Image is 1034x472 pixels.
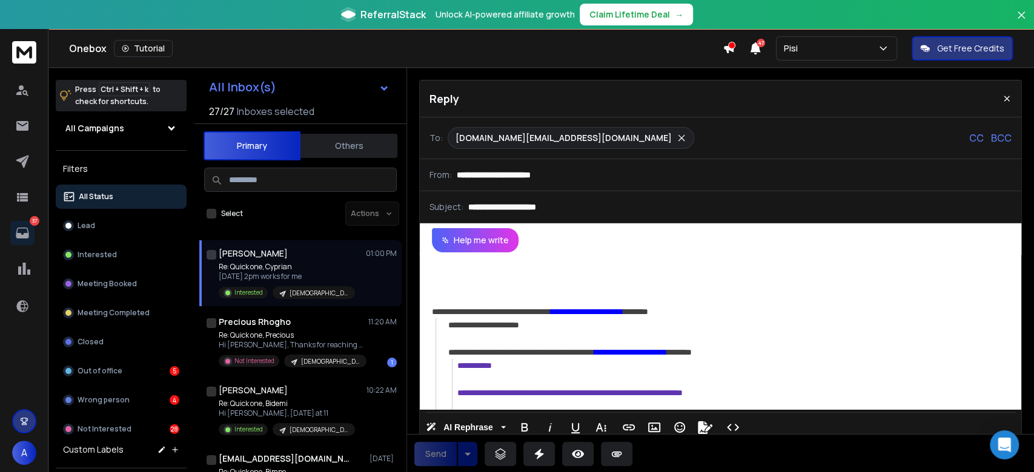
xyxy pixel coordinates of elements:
button: Claim Lifetime Deal→ [580,4,693,25]
p: Meeting Booked [78,279,137,289]
button: Interested [56,243,187,267]
label: Select [221,209,243,218]
button: Signature [694,415,717,439]
p: From: [429,169,452,181]
button: Emoticons [668,415,691,439]
p: Pisi [784,42,803,54]
p: Unlock AI-powered affiliate growth [436,8,575,21]
div: 28 [170,424,179,434]
div: 1 [387,358,397,367]
button: Insert Link (Ctrl+K) [617,415,640,439]
p: Reply [429,90,459,107]
p: 01:00 PM [366,249,397,258]
h1: Precious Rhogho [219,316,291,328]
span: 47 [757,39,765,47]
p: BCC [991,131,1012,145]
p: 37 [30,216,39,226]
p: Re: Quick one, Bidemi [219,399,355,408]
button: Wrong person4 [56,388,187,412]
button: Meeting Completed [56,301,187,325]
button: Get Free Credits [912,36,1013,61]
button: Bold (Ctrl+B) [513,415,536,439]
button: Not Interested28 [56,417,187,441]
button: Closed [56,330,187,354]
button: Code View [721,415,744,439]
p: Closed [78,337,104,347]
p: Get Free Credits [937,42,1004,54]
h3: Inboxes selected [237,104,314,119]
h3: Custom Labels [63,444,124,456]
button: A [12,441,36,465]
p: Interested [78,250,117,260]
p: Interested [234,425,263,434]
span: 27 / 27 [209,104,234,119]
button: Primary [204,131,300,160]
h1: [PERSON_NAME] [219,384,288,396]
p: [DEMOGRAPHIC_DATA] Founders [290,425,348,434]
button: Close banner [1013,7,1029,36]
p: 11:20 AM [368,317,397,327]
button: AI Rephrase [423,415,508,439]
h1: [EMAIL_ADDRESS][DOMAIN_NAME] [219,453,352,465]
h3: Filters [56,160,187,177]
div: Onebox [69,40,723,57]
h1: [PERSON_NAME] [219,247,288,260]
button: Lead [56,214,187,238]
p: Press to check for shortcuts. [75,84,161,108]
p: Not Interested [78,424,131,434]
div: Open Intercom Messenger [990,430,1019,459]
p: Meeting Completed [78,308,150,318]
button: All Inbox(s) [199,75,399,99]
a: 37 [10,221,35,245]
p: Re: Quick one, Precious [219,330,364,340]
button: Italic (Ctrl+I) [539,415,562,439]
span: ReferralStack [360,7,426,22]
span: AI Rephrase [441,422,495,433]
p: Wrong person [78,395,130,405]
p: Subject: [429,201,463,213]
p: Hi [PERSON_NAME], Thanks for reaching out [219,340,364,350]
p: To: [429,132,443,144]
p: [DEMOGRAPHIC_DATA] Founders [301,357,359,366]
p: CC [969,131,984,145]
button: Out of office5 [56,359,187,383]
h1: All Campaigns [65,122,124,134]
div: 4 [170,395,179,405]
button: Others [300,133,397,159]
button: Insert Image (Ctrl+P) [643,415,666,439]
p: Not Interested [234,356,274,365]
p: 10:22 AM [366,385,397,395]
p: Hi [PERSON_NAME], [DATE] at 11 [219,408,355,418]
p: Re: Quick one, Cyprian [219,262,355,272]
p: Interested [234,288,263,297]
p: All Status [79,192,113,202]
p: Lead [78,221,95,231]
button: All Status [56,185,187,209]
button: Meeting Booked [56,272,187,296]
button: Underline (Ctrl+U) [564,415,587,439]
p: [DEMOGRAPHIC_DATA] Founders [290,289,348,298]
button: More Text [589,415,612,439]
p: [DOMAIN_NAME][EMAIL_ADDRESS][DOMAIN_NAME] [456,132,672,144]
h1: All Inbox(s) [209,81,276,93]
span: → [675,8,683,21]
p: [DATE] [370,454,397,464]
button: Help me write [432,228,519,252]
button: All Campaigns [56,116,187,140]
div: 5 [170,366,179,376]
button: Tutorial [114,40,173,57]
span: Ctrl + Shift + k [99,82,150,96]
p: Out of office [78,366,122,376]
p: [DATE] 2pm works for me [219,272,355,281]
